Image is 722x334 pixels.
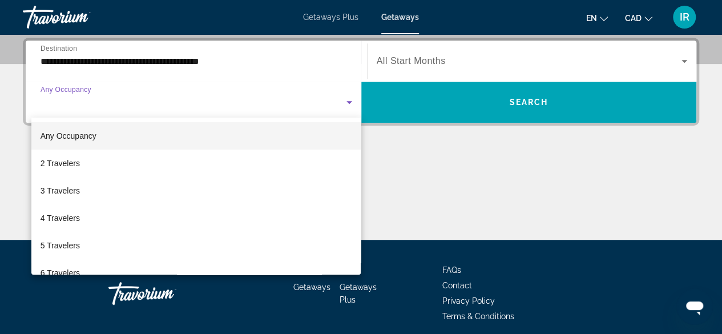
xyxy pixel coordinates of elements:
[41,266,80,280] span: 6 Travelers
[41,211,80,225] span: 4 Travelers
[41,131,96,140] span: Any Occupancy
[676,288,713,325] iframe: Bouton de lancement de la fenêtre de messagerie
[41,184,80,198] span: 3 Travelers
[41,156,80,170] span: 2 Travelers
[41,239,80,252] span: 5 Travelers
